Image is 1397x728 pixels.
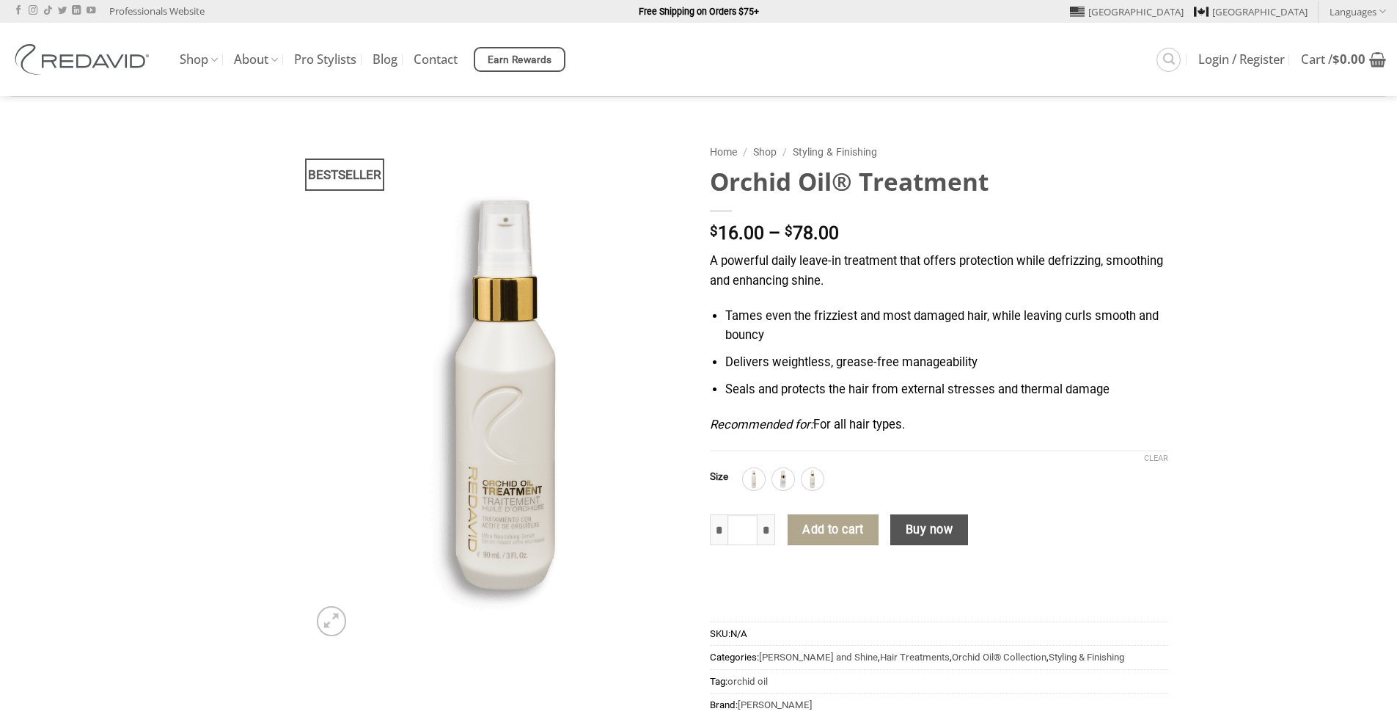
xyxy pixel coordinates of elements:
span: / [782,146,787,158]
li: Tames even the frizziest and most damaged hair, while leaving curls smooth and bouncy [725,307,1167,346]
div: 90ml [802,468,824,490]
img: REDAVID Salon Products | United States [11,44,158,75]
a: Follow on Facebook [14,6,23,16]
a: Languages [1330,1,1386,22]
bdi: 78.00 [785,222,839,244]
span: $ [785,225,793,239]
img: 250ml [744,470,763,489]
a: Earn Rewards [474,47,565,72]
input: Product quantity [727,514,758,545]
input: Increase quantity of Orchid Oil® Treatment [758,514,775,545]
span: $ [1332,51,1340,68]
a: Styling & Finishing [793,146,877,158]
span: Categories: , , , [710,645,1168,669]
label: Size [710,472,728,482]
button: Add to cart [788,514,879,545]
a: Orchid Oil® Collection [952,652,1046,663]
a: [GEOGRAPHIC_DATA] [1070,1,1184,23]
div: 250ml [743,468,765,490]
a: [PERSON_NAME] [738,699,813,710]
a: View cart [1301,43,1386,76]
span: Brand: [710,693,1168,716]
a: Pro Stylists [294,46,356,73]
a: Follow on Twitter [58,6,67,16]
span: Cart / [1301,54,1365,65]
span: – [769,222,780,244]
a: Contact [414,46,458,73]
li: Delivers weightless, grease-free manageability [725,353,1167,373]
a: Follow on YouTube [87,6,95,16]
a: Shop [753,146,777,158]
span: $ [710,225,718,239]
img: 90ml [803,470,822,489]
a: [PERSON_NAME] and Shine [759,652,878,663]
button: Buy now [890,514,967,545]
span: / [743,146,747,158]
a: Blog [373,46,397,73]
nav: Breadcrumb [710,144,1168,161]
a: Search [1156,48,1181,72]
a: Zoom [317,606,346,636]
a: orchid oil [727,676,768,687]
a: Clear options [1144,454,1168,464]
a: Hair Treatments [880,652,950,663]
span: SKU: [710,622,1168,645]
p: A powerful daily leave-in treatment that offers protection while defrizzing, smoothing and enhanc... [710,252,1168,291]
img: REDAVID Orchid Oil Treatment 90ml [308,136,688,644]
a: Home [710,146,737,158]
a: Follow on TikTok [43,6,52,16]
a: Follow on LinkedIn [72,6,81,16]
strong: Free Shipping on Orders $75+ [639,6,759,17]
div: 30ml [772,468,794,490]
input: Reduce quantity of Orchid Oil® Treatment [710,514,727,545]
a: Follow on Instagram [29,6,37,16]
span: N/A [730,628,747,639]
a: [GEOGRAPHIC_DATA] [1194,1,1308,23]
a: About [234,45,278,74]
bdi: 0.00 [1332,51,1365,68]
a: Styling & Finishing [1049,652,1124,663]
em: Recommended for: [710,418,813,432]
li: Seals and protects the hair from external stresses and thermal damage [725,380,1167,400]
span: Tag: [710,669,1168,693]
bdi: 16.00 [710,222,764,244]
p: For all hair types. [710,415,1168,435]
img: 30ml [774,470,793,489]
a: Login / Register [1198,46,1285,73]
h1: Orchid Oil® Treatment [710,166,1168,197]
a: Shop [180,45,218,74]
span: Login / Register [1198,54,1285,65]
span: Earn Rewards [488,52,552,68]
